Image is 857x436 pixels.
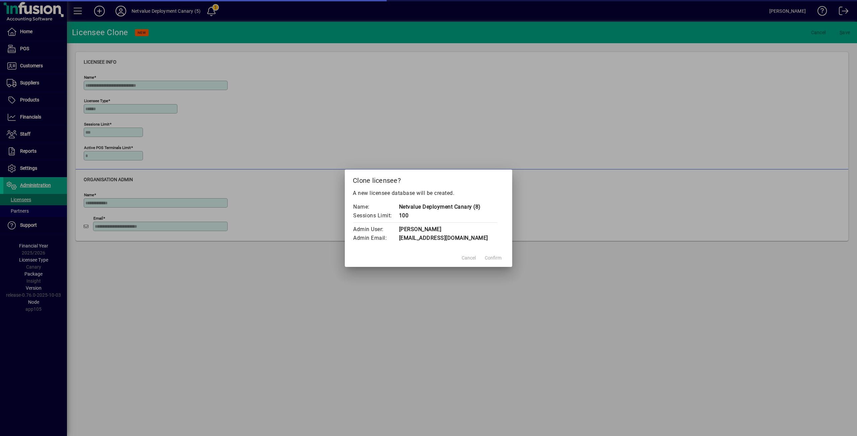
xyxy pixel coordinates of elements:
td: Admin Email: [353,234,399,242]
span: 100 [399,212,409,219]
td: Name: [353,203,399,211]
h2: Clone licensee? [345,169,512,189]
td: Admin User: [353,225,399,234]
td: [EMAIL_ADDRESS][DOMAIN_NAME] [399,234,504,242]
p: A new licensee database will be created. [353,189,504,197]
td: Sessions Limit: [353,211,399,220]
td: [PERSON_NAME] [399,225,504,234]
td: Netvalue Deployment Canary (8) [399,203,504,211]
